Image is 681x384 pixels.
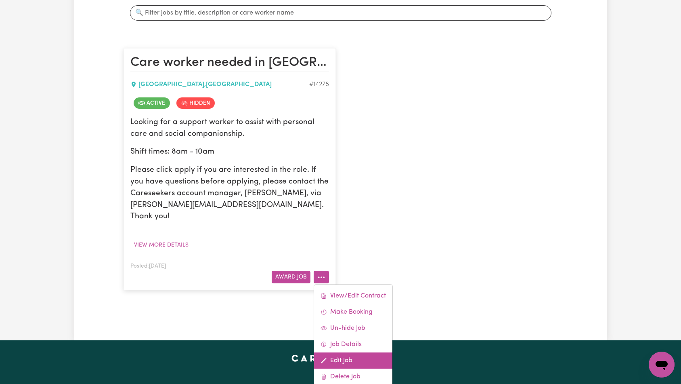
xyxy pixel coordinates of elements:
span: Job is active [134,97,170,109]
button: Award Job [272,271,310,283]
span: Job is hidden [176,97,215,109]
p: Shift times: 8am - 10am [130,146,329,158]
a: Edit Job [314,352,392,369]
div: [GEOGRAPHIC_DATA] , [GEOGRAPHIC_DATA] [130,80,309,89]
iframe: Button to launch messaging window [649,352,675,378]
span: Posted: [DATE] [130,264,166,269]
div: Job ID #14278 [309,80,329,89]
a: Make Booking [314,304,392,320]
p: Looking for a support worker to assist with personal care and social companionship. [130,117,329,140]
p: Please click apply if you are interested in the role. If you have questions before applying, plea... [130,165,329,223]
a: Un-hide Job [314,320,392,336]
h2: Care worker needed in Mount Colah NSW [130,55,329,71]
a: Careseekers home page [291,355,390,361]
button: More options [314,271,329,283]
a: Job Details [314,336,392,352]
button: View more details [130,239,192,251]
a: View/Edit Contract [314,288,392,304]
input: 🔍 Filter jobs by title, description or care worker name [130,5,551,21]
